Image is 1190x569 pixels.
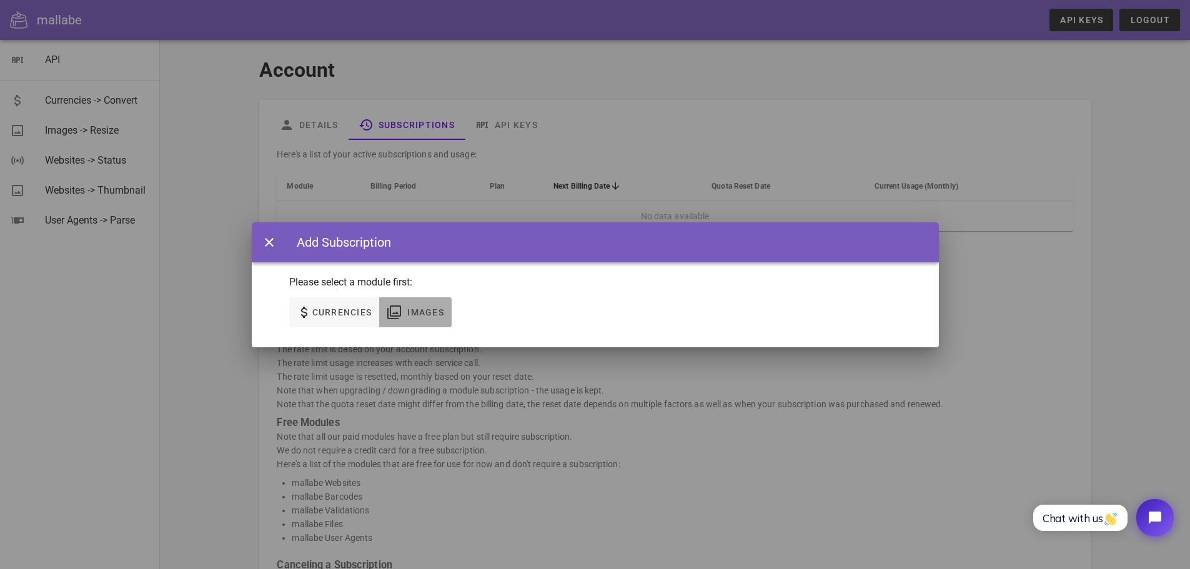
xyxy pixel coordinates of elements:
[379,297,452,327] button: Images
[284,233,391,252] div: Add Subscription
[1019,488,1184,547] iframe: Tidio Chat
[289,297,380,327] button: Currencies
[289,275,901,290] p: Please select a module first:
[407,307,444,317] span: Images
[312,307,372,317] span: Currencies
